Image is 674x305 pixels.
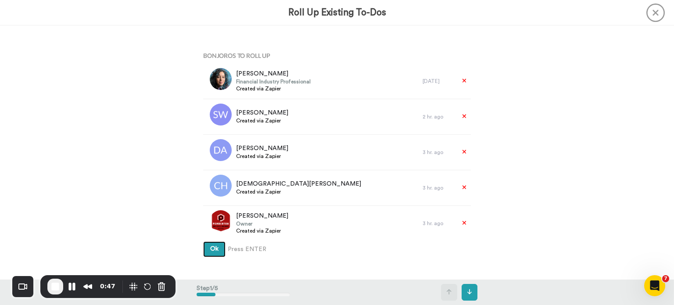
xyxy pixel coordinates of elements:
div: 3 hr. ago [423,149,453,156]
span: Created via Zapier [236,117,288,124]
img: a2a306e3-d988-4526-ba6a-ba461113f8ce.jpg [210,68,232,90]
span: [PERSON_NAME] [236,144,288,153]
div: 3 hr. ago [423,184,453,191]
div: 3 hr. ago [423,220,453,227]
span: Financial Industry Professional [236,78,311,85]
h4: Bonjoros To Roll Up [203,52,471,59]
span: Created via Zapier [236,188,361,195]
span: Created via Zapier [236,85,311,92]
span: [PERSON_NAME] [236,212,288,220]
span: Press ENTER [228,245,266,254]
div: 2 hr. ago [423,113,453,120]
span: [PERSON_NAME] [236,108,288,117]
iframe: Intercom live chat [644,275,665,296]
span: [DEMOGRAPHIC_DATA][PERSON_NAME] [236,179,361,188]
div: [DATE] [423,78,453,85]
span: Created via Zapier [236,153,288,160]
span: [PERSON_NAME] [236,69,311,78]
h3: Roll Up Existing To-Dos [288,7,386,18]
span: Owner [236,220,288,227]
div: Step 1 / 5 [197,280,290,305]
button: Ok [203,241,226,257]
span: Ok [210,246,219,252]
img: sw.png [210,104,232,126]
img: aaac5f02-daa9-4f04-a894-9befd8055f16.png [210,210,232,232]
span: Created via Zapier [236,227,288,234]
span: 7 [662,275,669,282]
img: ch.png [210,175,232,197]
img: da.png [210,139,232,161]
